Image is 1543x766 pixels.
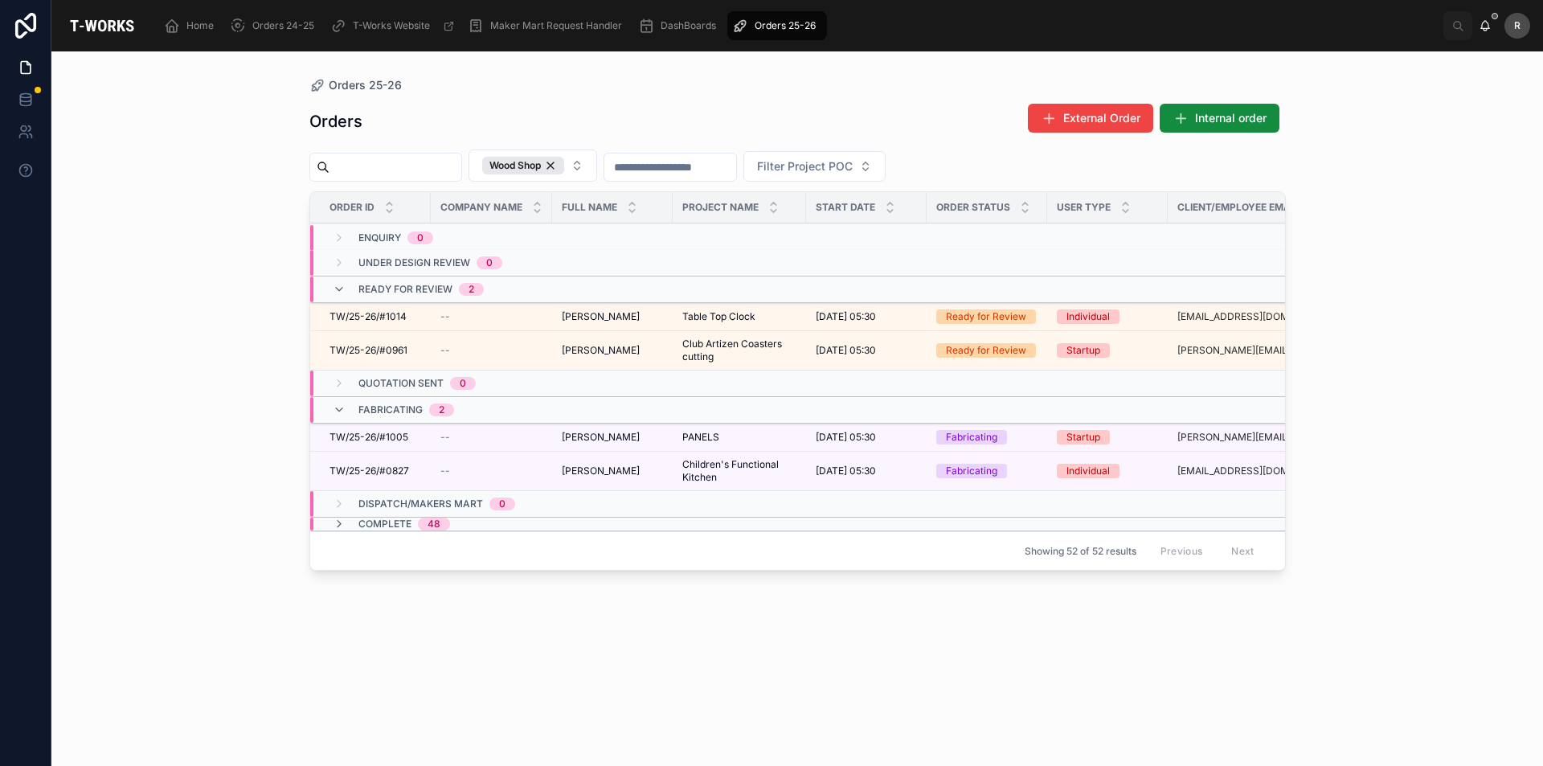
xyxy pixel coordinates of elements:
[329,465,421,477] a: TW/25-26/#0827
[440,344,450,357] span: --
[440,201,522,214] span: Company Name
[1177,201,1299,214] span: Client/Employee Email
[358,283,452,296] span: Ready for Review
[440,431,542,444] a: --
[325,11,463,40] a: T-Works Website
[1066,430,1100,444] div: Startup
[1177,431,1319,444] a: [PERSON_NAME][EMAIL_ADDRESS][DOMAIN_NAME]
[936,464,1038,478] a: Fabricating
[358,498,483,510] span: Dispatch/Makers Mart
[428,518,440,530] div: 48
[358,377,444,390] span: Quotation Sent
[186,19,214,32] span: Home
[562,431,663,444] a: [PERSON_NAME]
[329,201,374,214] span: Order ID
[499,498,505,510] div: 0
[329,431,408,444] span: TW/25-26/#1005
[358,231,401,244] span: Enquiry
[329,465,409,477] span: TW/25-26/#0827
[1514,19,1520,32] span: R
[562,310,640,323] span: [PERSON_NAME]
[743,151,886,182] button: Select Button
[682,338,796,363] a: Club Artizen Coasters cutting
[64,13,140,39] img: App logo
[1177,465,1319,477] a: [EMAIL_ADDRESS][DOMAIN_NAME]
[1057,343,1158,358] a: Startup
[1057,201,1111,214] span: User Type
[757,158,853,174] span: Filter Project POC
[562,431,640,444] span: [PERSON_NAME]
[460,377,466,390] div: 0
[252,19,314,32] span: Orders 24-25
[682,201,759,214] span: Project Name
[816,431,876,444] span: [DATE] 05:30
[661,19,716,32] span: DashBoards
[329,344,407,357] span: TW/25-26/#0961
[440,310,450,323] span: --
[816,344,876,357] span: [DATE] 05:30
[1025,545,1136,558] span: Showing 52 of 52 results
[329,431,421,444] a: TW/25-26/#1005
[469,283,474,296] div: 2
[486,256,493,269] div: 0
[440,344,542,357] a: --
[159,11,225,40] a: Home
[469,150,597,182] button: Select Button
[936,430,1038,444] a: Fabricating
[440,310,542,323] a: --
[816,310,917,323] a: [DATE] 05:30
[463,11,633,40] a: Maker Mart Request Handler
[440,465,542,477] a: --
[816,344,917,357] a: [DATE] 05:30
[439,403,444,416] div: 2
[1195,110,1267,126] span: Internal order
[562,344,663,357] a: [PERSON_NAME]
[309,110,362,133] h1: Orders
[562,465,640,477] span: [PERSON_NAME]
[358,518,411,530] span: Complete
[482,157,564,174] div: Wood Shop
[358,256,470,269] span: Under Design Review
[946,464,997,478] div: Fabricating
[440,465,450,477] span: --
[1057,464,1158,478] a: Individual
[562,201,617,214] span: Full Name
[682,310,755,323] span: Table Top Clock
[936,309,1038,324] a: Ready for Review
[562,465,663,477] a: [PERSON_NAME]
[1028,104,1153,133] button: External Order
[329,344,421,357] a: TW/25-26/#0961
[1057,309,1158,324] a: Individual
[946,430,997,444] div: Fabricating
[440,431,450,444] span: --
[816,310,876,323] span: [DATE] 05:30
[490,19,622,32] span: Maker Mart Request Handler
[1066,343,1100,358] div: Startup
[225,11,325,40] a: Orders 24-25
[946,343,1026,358] div: Ready for Review
[329,77,402,93] span: Orders 25-26
[1066,309,1110,324] div: Individual
[562,344,640,357] span: [PERSON_NAME]
[417,231,424,244] div: 0
[946,309,1026,324] div: Ready for Review
[1057,430,1158,444] a: Startup
[682,310,796,323] a: Table Top Clock
[1177,344,1319,357] a: [PERSON_NAME][EMAIL_ADDRESS][DOMAIN_NAME]
[727,11,827,40] a: Orders 25-26
[1066,464,1110,478] div: Individual
[353,19,430,32] span: T-Works Website
[309,77,402,93] a: Orders 25-26
[1160,104,1279,133] button: Internal order
[153,8,1443,43] div: scrollable content
[329,310,407,323] span: TW/25-26/#1014
[816,201,875,214] span: Start Date
[482,157,564,174] button: Unselect WOOD_SHOP
[755,19,816,32] span: Orders 25-26
[682,431,719,444] span: PANELS
[329,310,421,323] a: TW/25-26/#1014
[682,431,796,444] a: PANELS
